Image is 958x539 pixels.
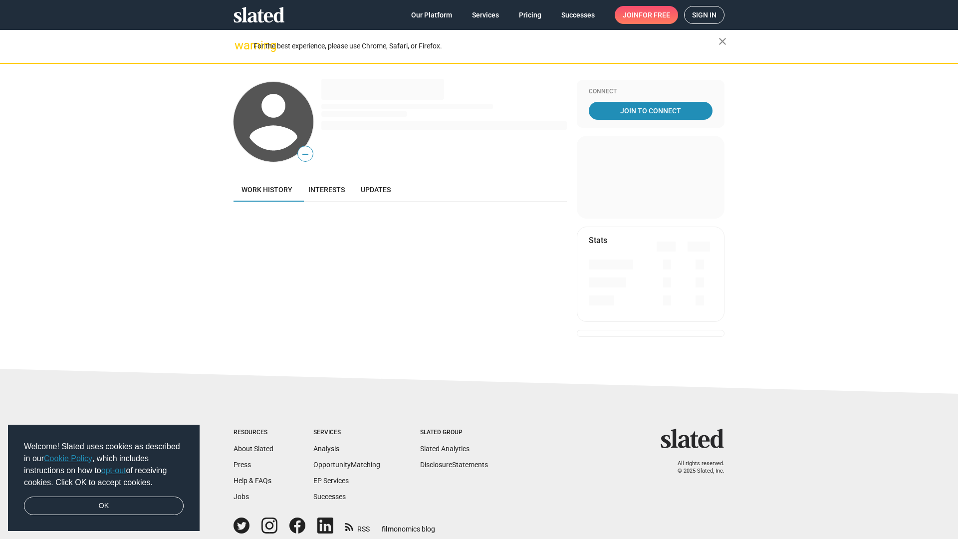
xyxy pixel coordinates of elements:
[464,6,507,24] a: Services
[472,6,499,24] span: Services
[382,517,435,534] a: filmonomics blog
[403,6,460,24] a: Our Platform
[589,235,607,246] mat-card-title: Stats
[234,429,273,437] div: Resources
[345,519,370,534] a: RSS
[591,102,711,120] span: Join To Connect
[667,460,724,475] p: All rights reserved. © 2025 Slated, Inc.
[234,493,249,501] a: Jobs
[589,102,713,120] a: Join To Connect
[313,445,339,453] a: Analysis
[234,445,273,453] a: About Slated
[101,466,126,475] a: opt-out
[589,88,713,96] div: Connect
[623,6,670,24] span: Join
[313,429,380,437] div: Services
[692,6,717,23] span: Sign in
[420,429,488,437] div: Slated Group
[24,497,184,516] a: dismiss cookie message
[420,445,470,453] a: Slated Analytics
[313,461,380,469] a: OpportunityMatching
[44,454,92,463] a: Cookie Policy
[234,477,271,485] a: Help & FAQs
[308,186,345,194] span: Interests
[639,6,670,24] span: for free
[234,461,251,469] a: Press
[24,441,184,489] span: Welcome! Slated uses cookies as described in our , which includes instructions on how to of recei...
[511,6,549,24] a: Pricing
[298,148,313,161] span: —
[361,186,391,194] span: Updates
[8,425,200,532] div: cookieconsent
[313,493,346,501] a: Successes
[519,6,541,24] span: Pricing
[420,461,488,469] a: DisclosureStatements
[253,39,718,53] div: For the best experience, please use Chrome, Safari, or Firefox.
[411,6,452,24] span: Our Platform
[353,178,399,202] a: Updates
[561,6,595,24] span: Successes
[717,35,728,47] mat-icon: close
[684,6,724,24] a: Sign in
[313,477,349,485] a: EP Services
[235,39,246,51] mat-icon: warning
[615,6,678,24] a: Joinfor free
[382,525,394,533] span: film
[241,186,292,194] span: Work history
[300,178,353,202] a: Interests
[234,178,300,202] a: Work history
[553,6,603,24] a: Successes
